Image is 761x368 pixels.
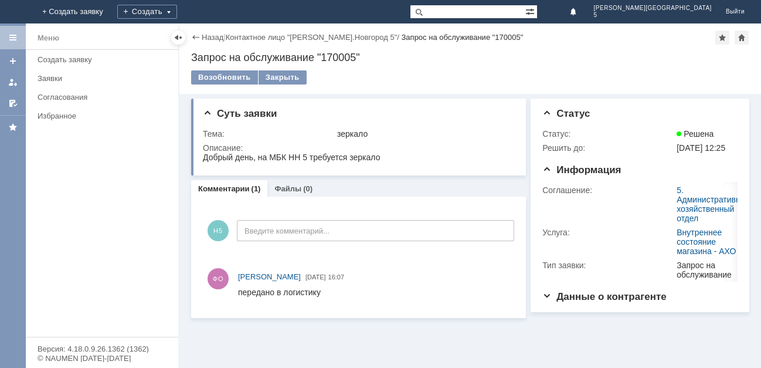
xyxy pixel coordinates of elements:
[238,272,301,281] span: [PERSON_NAME]
[38,31,59,45] div: Меню
[594,5,712,12] span: [PERSON_NAME][GEOGRAPHIC_DATA]
[337,129,511,139] div: зеркало
[677,129,714,139] span: Решена
[542,164,621,175] span: Информация
[38,93,171,102] div: Согласования
[542,291,667,302] span: Данные о контрагенте
[542,143,674,153] div: Решить до:
[542,228,674,237] div: Услуга:
[274,184,301,193] a: Файлы
[226,33,398,42] a: Контактное лицо "[PERSON_NAME].Новгород 5"
[171,31,185,45] div: Скрыть меню
[4,73,22,92] a: Мои заявки
[542,108,590,119] span: Статус
[252,184,261,193] div: (1)
[542,261,674,270] div: Тип заявки:
[203,129,335,139] div: Тема:
[117,5,177,19] div: Создать
[715,31,729,45] div: Добавить в избранное
[202,33,223,42] a: Назад
[402,33,524,42] div: Запрос на обслуживание "170005"
[303,184,312,193] div: (0)
[38,74,171,83] div: Заявки
[203,143,514,153] div: Описание:
[735,31,749,45] div: Сделать домашней страницей
[525,5,537,16] span: Расширенный поиск
[33,88,176,106] a: Согласования
[4,94,22,113] a: Мои согласования
[223,32,225,41] div: |
[226,33,402,42] div: /
[208,220,229,241] span: Н5
[677,143,725,153] span: [DATE] 12:25
[542,185,674,195] div: Соглашение:
[33,69,176,87] a: Заявки
[191,52,749,63] div: Запрос на обслуживание "170005"
[328,274,345,281] span: 16:07
[238,271,301,283] a: [PERSON_NAME]
[38,345,167,353] div: Версия: 4.18.0.9.26.1362 (1362)
[542,129,674,139] div: Статус:
[198,184,250,193] a: Комментарии
[677,228,736,256] a: Внутреннее состояние магазина - АХО
[677,185,748,223] a: 5. Административно-хозяйственный отдел
[33,50,176,69] a: Создать заявку
[305,274,326,281] span: [DATE]
[38,55,171,64] div: Создать заявку
[38,355,167,362] div: © NAUMEN [DATE]-[DATE]
[594,12,712,19] span: 5
[4,52,22,70] a: Создать заявку
[677,261,748,279] div: Запрос на обслуживание
[38,112,158,120] div: Избранное
[203,108,277,119] span: Суть заявки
